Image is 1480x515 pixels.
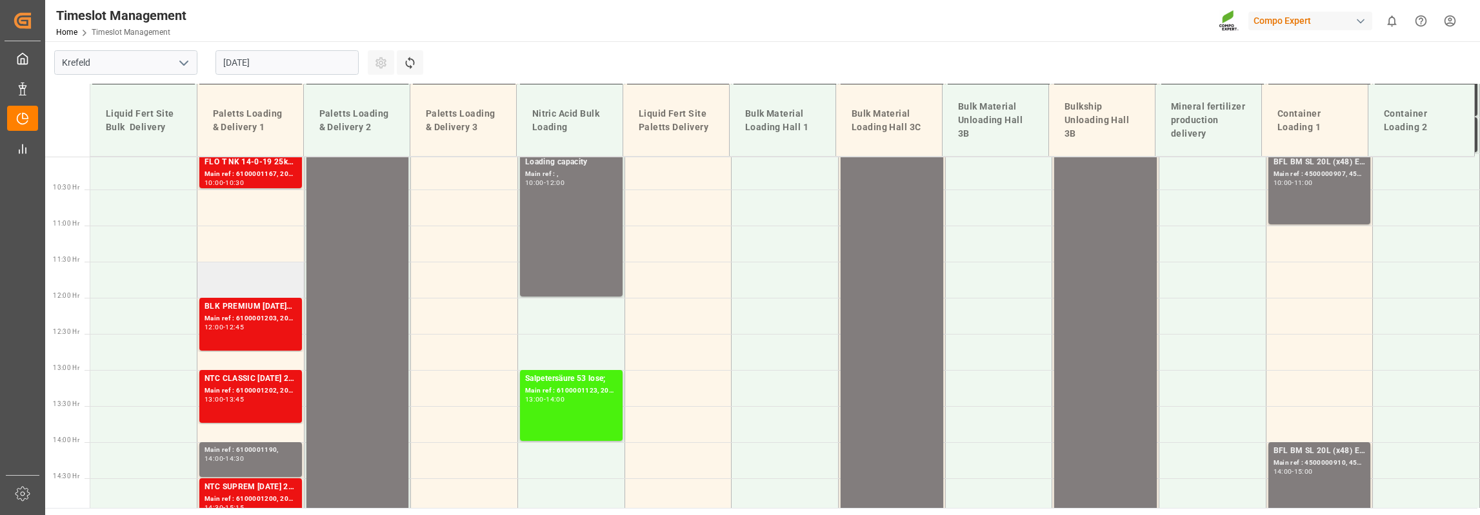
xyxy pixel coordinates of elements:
[53,328,79,335] span: 12:30 Hr
[205,445,297,456] div: Main ref : 6100001190,
[53,400,79,407] span: 13:30 Hr
[225,324,244,330] div: 12:45
[953,84,1045,97] div: Break Time
[846,84,938,97] div: Break Time
[205,396,223,402] div: 13:00
[1274,458,1366,469] div: Main ref : 4500000910, 4510356184;
[53,472,79,480] span: 14:30 Hr
[1272,102,1357,139] div: Container Loading 1
[205,180,223,186] div: 10:00
[205,494,297,505] div: Main ref : 6100001200, 2000000773;
[525,396,544,402] div: 13:00
[53,256,79,263] span: 11:30 Hr
[174,53,193,73] button: open menu
[101,102,186,139] div: Liquid Fert Site Bulk Delivery
[546,180,565,186] div: 12:00
[525,373,617,385] div: Salpetersäure 53 lose;
[1379,102,1464,139] div: Container Loading 2
[1292,180,1294,186] div: -
[1166,84,1259,97] div: Break Time
[205,313,297,324] div: Main ref : 6100001203, 2000000944;
[953,95,1038,146] div: Bulk Material Unloading Hall 3B
[312,84,404,97] div: Break Time
[1219,10,1239,32] img: Screenshot%202023-09-29%20at%2010.02.21.png_1712312052.png
[527,102,612,139] div: Nitric Acid Bulk Loading
[56,6,186,25] div: Timeslot Management
[225,180,244,186] div: 10:30
[53,292,79,299] span: 12:00 Hr
[53,220,79,227] span: 11:00 Hr
[205,505,223,510] div: 14:30
[54,50,197,75] input: Type to search/select
[525,156,617,169] div: Loading capacity
[225,456,244,462] div: 14:30
[223,396,225,402] div: -
[1274,84,1366,97] div: Break Time
[1166,95,1251,146] div: Mineral fertilizer production delivery
[544,396,546,402] div: -
[223,505,225,510] div: -
[525,385,617,396] div: Main ref : 6100001123, 2000001019;
[215,50,359,75] input: DD.MM.YYYY
[739,84,831,97] div: Break Time
[846,102,932,139] div: Bulk Material Loading Hall 3C
[1274,180,1292,186] div: 10:00
[1059,84,1152,97] div: Break Time
[421,102,506,139] div: Paletts Loading & Delivery 3
[225,505,244,510] div: 15:15
[205,385,297,396] div: Main ref : 6100001202, 2000000657;
[205,481,297,494] div: NTC SUPREM [DATE] 25kg (x40)A,D,EN,I,SI;SUPER FLO T Turf BS 20kg (x50) INT;FLO T NK 14-0-19 25kg ...
[223,180,225,186] div: -
[546,396,565,402] div: 14:00
[56,28,77,37] a: Home
[97,84,190,97] div: Break Time
[634,102,719,139] div: Liquid Fert Site Paletts Delivery
[205,456,223,462] div: 14:00
[1294,180,1313,186] div: 11:00
[53,184,79,191] span: 10:30 Hr
[525,180,544,186] div: 10:00
[205,324,223,330] div: 12:00
[1294,469,1313,474] div: 15:00
[1274,156,1366,169] div: BFL BM SL 20L (x48) EGY MTO;
[205,373,297,385] div: NTC CLASSIC [DATE] 25kg (x40) DE,EN,PL;
[314,102,399,139] div: Paletts Loading & Delivery 2
[1248,8,1377,33] button: Compo Expert
[205,169,297,180] div: Main ref : 6100001167, 2000000907;
[1380,84,1472,97] div: Break Time
[53,364,79,371] span: 13:00 Hr
[740,102,825,139] div: Bulk Material Loading Hall 1
[1274,169,1366,180] div: Main ref : 4500000907, 4510356184;
[205,156,297,169] div: FLO T NK 14-0-19 25kg (x40) INT;
[418,84,510,97] div: Break Time
[205,84,297,97] div: Break Time
[208,102,293,139] div: Paletts Loading & Delivery 1
[1274,469,1292,474] div: 14:00
[53,436,79,443] span: 14:00 Hr
[632,84,725,97] div: Break Time
[225,396,244,402] div: 13:45
[1292,469,1294,474] div: -
[544,180,546,186] div: -
[205,300,297,313] div: BLK PREMIUM [DATE]+3+TE 600kg BB;
[1248,12,1372,30] div: Compo Expert
[223,324,225,330] div: -
[223,456,225,462] div: -
[1377,6,1406,35] button: show 0 new notifications
[1274,445,1366,458] div: BFL BM SL 20L (x48) EGY MTO;
[525,169,617,180] div: Main ref : ,
[1059,95,1145,146] div: Bulkship Unloading Hall 3B
[1406,6,1435,35] button: Help Center
[525,84,617,97] div: Break Time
